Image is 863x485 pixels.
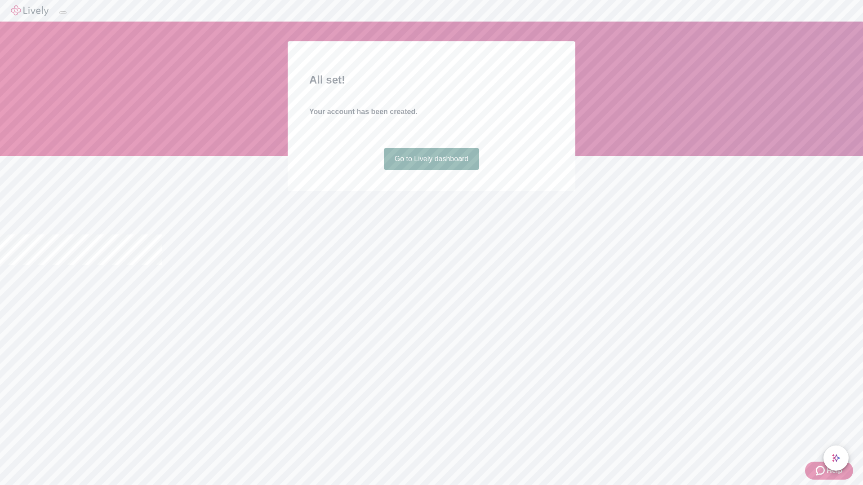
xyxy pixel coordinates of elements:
[11,5,49,16] img: Lively
[309,72,554,88] h2: All set!
[59,11,67,14] button: Log out
[823,445,849,471] button: chat
[832,454,841,463] svg: Lively AI Assistant
[384,148,480,170] a: Go to Lively dashboard
[827,465,842,476] span: Help
[309,106,554,117] h4: Your account has been created.
[816,465,827,476] svg: Zendesk support icon
[805,462,853,480] button: Zendesk support iconHelp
